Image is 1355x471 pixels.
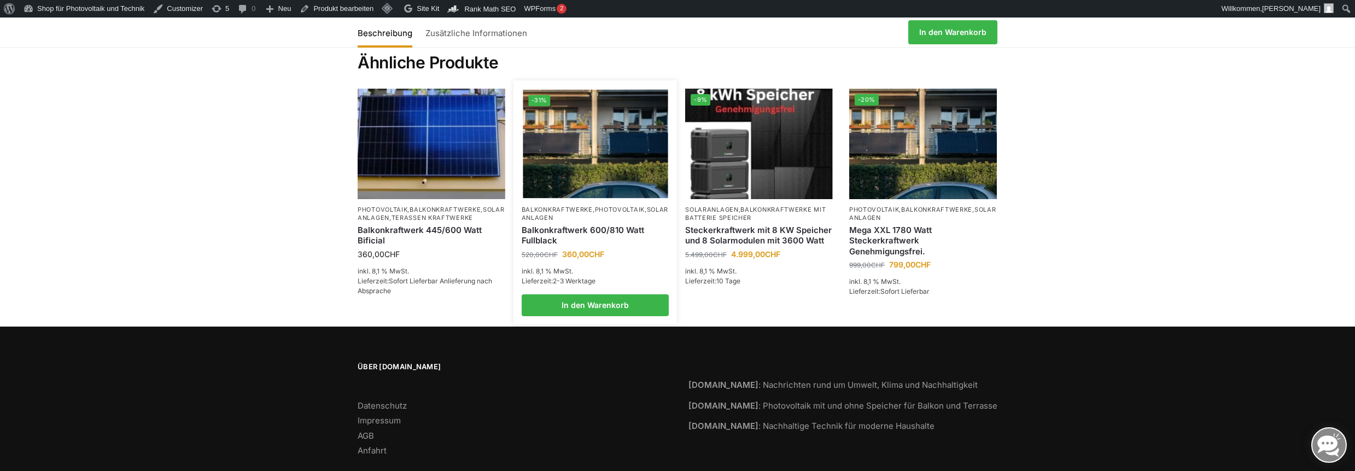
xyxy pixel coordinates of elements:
a: Mega XXL 1780 Watt Steckerkraftwerk Genehmigungsfrei. [849,225,997,257]
span: [PERSON_NAME] [1262,4,1321,13]
img: Benutzerbild von Rupert Spoddig [1324,3,1334,13]
bdi: 4.999,00 [731,249,780,259]
p: , , , [358,206,505,223]
a: Balkonkraftwerke [410,206,481,213]
strong: [DOMAIN_NAME] [688,400,758,411]
span: CHF [713,251,727,259]
img: Solaranlage für den kleinen Balkon [358,89,505,199]
a: [DOMAIN_NAME]: Nachhaltige Technik für moderne Haushalte [688,421,935,431]
a: Impressum [358,415,401,426]
span: CHF [589,249,604,259]
span: CHF [384,249,400,259]
span: CHF [544,251,558,259]
img: 2 Balkonkraftwerke [849,89,997,199]
span: Lieferzeit: [358,277,492,295]
div: 2 [557,4,566,14]
span: 2-3 Werktage [553,277,595,285]
img: 2 Balkonkraftwerke [523,90,668,199]
span: Sofort Lieferbar Anlieferung nach Absprache [358,277,492,295]
a: Balkonkraftwerk 600/810 Watt Fullblack [522,225,669,246]
a: -31%2 Balkonkraftwerke [523,90,668,199]
span: CHF [871,261,885,269]
a: Photovoltaik [358,206,407,213]
a: Terassen Kraftwerke [392,214,473,222]
p: inkl. 8,1 % MwSt. [849,277,997,287]
a: Photovoltaik [595,206,645,213]
a: -20%2 Balkonkraftwerke [849,89,997,199]
a: Solaranlagen [522,206,669,222]
a: Solaranlagen [358,206,505,222]
p: , , [522,206,669,223]
a: Datenschutz [358,400,407,411]
p: , , [849,206,997,223]
a: Anfahrt [358,445,387,456]
span: CHF [765,249,780,259]
bdi: 360,00 [562,249,604,259]
a: Photovoltaik [849,206,899,213]
span: Lieferzeit: [522,277,595,285]
a: Balkonkraftwerk 445/600 Watt Bificial [358,225,505,246]
span: Lieferzeit: [849,287,930,295]
span: Über [DOMAIN_NAME] [358,362,667,373]
a: [DOMAIN_NAME]: Nachrichten rund um Umwelt, Klima und Nachhaltigkeit [688,380,978,390]
span: 10 Tage [716,277,740,285]
p: , [685,206,833,223]
bdi: 520,00 [522,251,558,259]
img: Steckerkraftwerk mit 8 KW Speicher und 8 Solarmodulen mit 3600 Watt [685,89,833,199]
bdi: 799,00 [889,260,931,269]
a: AGB [358,431,374,441]
a: Solaranlagen [685,206,738,213]
a: In den Warenkorb legen: „Balkonkraftwerk 600/810 Watt Fullblack“ [522,294,669,316]
a: Balkonkraftwerke mit Batterie Speicher [685,206,826,222]
a: Balkonkraftwerke [522,206,593,213]
span: CHF [915,260,931,269]
bdi: 5.499,00 [685,251,727,259]
strong: [DOMAIN_NAME] [688,421,758,431]
span: Sofort Lieferbar [880,287,930,295]
span: Lieferzeit: [685,277,740,285]
p: inkl. 8,1 % MwSt. [358,266,505,276]
p: inkl. 8,1 % MwSt. [522,266,669,276]
strong: [DOMAIN_NAME] [688,380,758,390]
h2: Ähnliche Produkte [358,26,997,73]
span: Rank Math SEO [464,5,516,13]
a: Steckerkraftwerk mit 8 KW Speicher und 8 Solarmodulen mit 3600 Watt [685,225,833,246]
a: [DOMAIN_NAME]: Photovoltaik mit und ohne Speicher für Balkon und Terrasse [688,400,997,411]
bdi: 999,00 [849,261,885,269]
span: Site Kit [417,4,439,13]
a: Solaranlagen [849,206,996,222]
p: inkl. 8,1 % MwSt. [685,266,833,276]
a: Balkonkraftwerke [901,206,972,213]
a: -9%Steckerkraftwerk mit 8 KW Speicher und 8 Solarmodulen mit 3600 Watt [685,89,833,199]
bdi: 360,00 [358,249,400,259]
